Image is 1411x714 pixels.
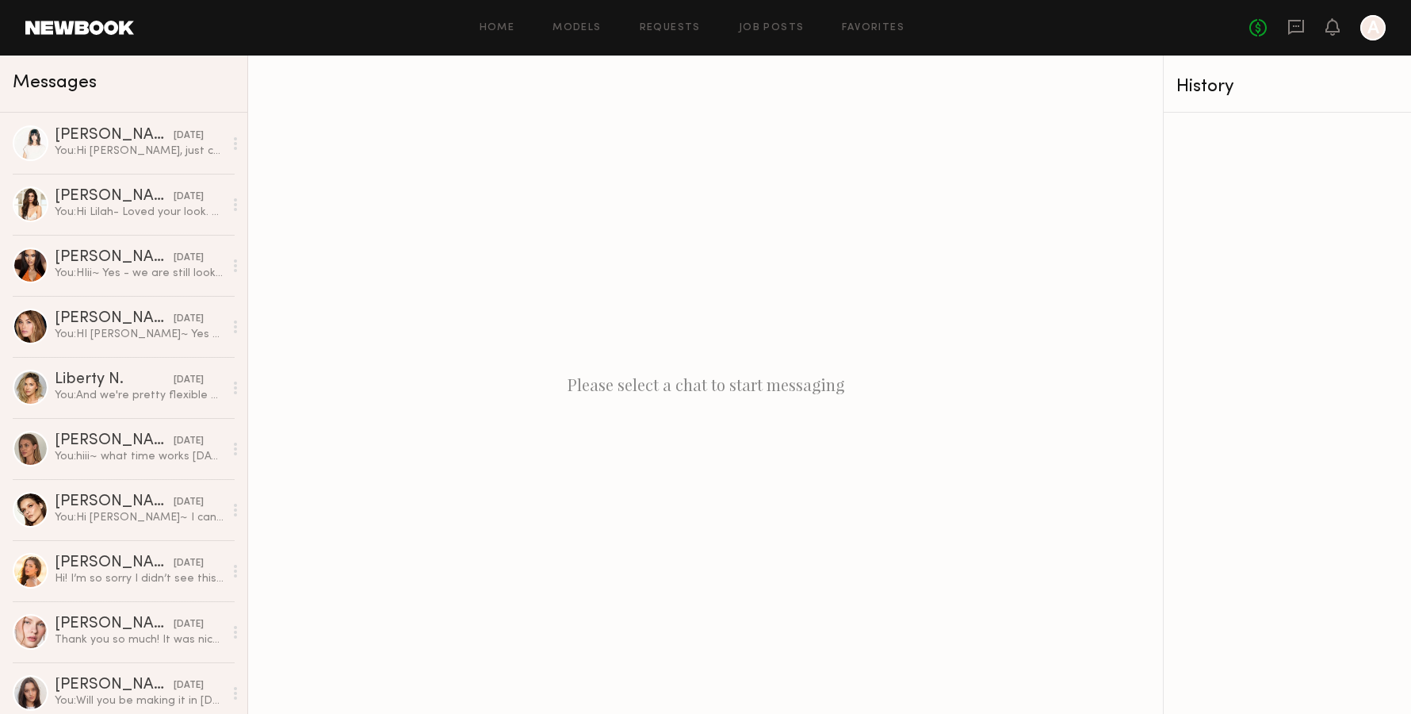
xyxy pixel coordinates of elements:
div: You: Hi Lilah- Loved your look. Would you be available to come in for a casting/go-see [DATE][DAT... [55,205,224,220]
a: Job Posts [739,23,805,33]
div: [PERSON_NAME] [55,678,174,693]
div: [DATE] [174,556,204,571]
div: Thank you so much! It was nice meeting you!! [55,632,224,647]
div: [PERSON_NAME] [55,555,174,571]
div: [DATE] [174,251,204,266]
div: [DATE] [174,190,204,205]
div: History [1176,78,1398,96]
a: Favorites [842,23,904,33]
div: You: HI [PERSON_NAME]~ Yes - we do ecom. rate is $125/hr [55,327,224,342]
div: You: And we're pretty flexible on the time [55,388,224,403]
div: [PERSON_NAME] [55,189,174,205]
a: Home [480,23,515,33]
a: Models [553,23,601,33]
a: A [1360,15,1386,40]
div: [DATE] [174,373,204,388]
div: [DATE] [174,434,204,449]
div: You: Hi [PERSON_NAME]~ I can do 1hr [DATE] ([DATE]) - if you're available. Let me know! [55,510,224,525]
div: [DATE] [174,617,204,632]
div: [PERSON_NAME] [55,311,174,327]
div: [DATE] [174,312,204,327]
div: You: Hi [PERSON_NAME], just chasing this up! Are you still interested? [55,144,224,159]
div: [PERSON_NAME] [55,250,174,266]
div: Hi! I’m so sorry I didn’t see this in time, I live in SD at the moment. Please let me know if ano... [55,571,224,586]
div: You: Will you be making it in [DATE]? [55,693,224,708]
div: [PERSON_NAME] [55,433,174,449]
div: [DATE] [174,678,204,693]
div: [PERSON_NAME] [55,494,174,510]
div: [DATE] [174,495,204,510]
div: [PERSON_NAME] [55,616,174,632]
div: Please select a chat to start messaging [248,56,1163,714]
div: You: HIii~ Yes - we are still looking for models! Are you available soon to come in for a casting? [55,266,224,281]
div: Liberty N. [55,372,174,388]
div: [DATE] [174,129,204,144]
span: Messages [13,74,97,92]
a: Requests [640,23,701,33]
div: You: hiii~ what time works [DATE]? [55,449,224,464]
div: [PERSON_NAME] [55,128,174,144]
